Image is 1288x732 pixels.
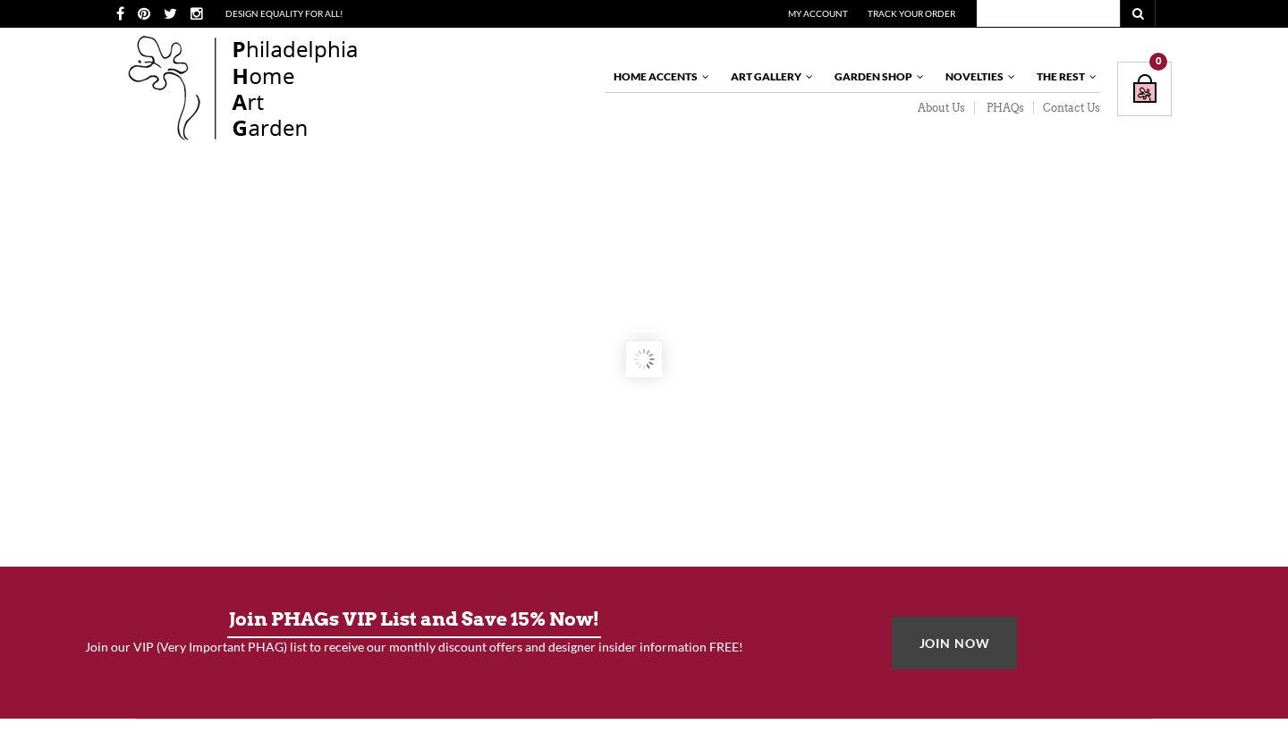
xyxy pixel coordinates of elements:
a: Contact Us [1034,101,1100,115]
div: 0 [1149,53,1167,71]
a: Art Gallery [722,62,815,92]
h4: Join our VIP (Very Important PHAG) list to receive our monthly discount offers and designer insid... [40,638,789,656]
a: JOIN NOW [892,617,1018,669]
a: Garden Shop [826,62,926,92]
a: Track Your Order [868,8,955,19]
a: PHAQs [975,101,1034,115]
a: Home Accents [605,62,711,92]
a: The Rest [1028,62,1098,92]
a: About Us [906,101,975,115]
h3: Join PHAGs VIP List and Save 15% Now! [40,602,789,636]
a: My Account [788,8,848,19]
a: Novelties [936,62,1017,92]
